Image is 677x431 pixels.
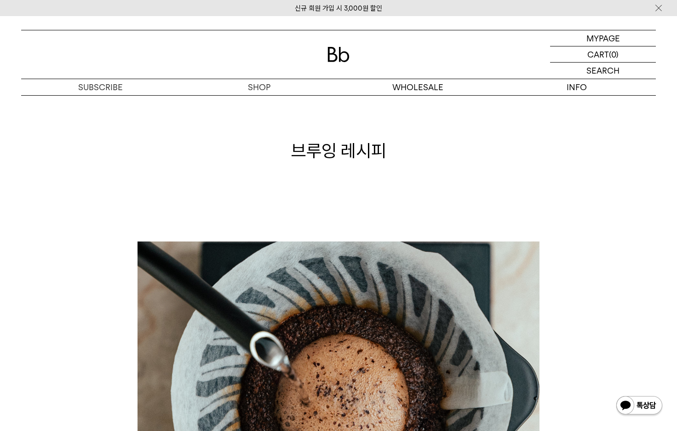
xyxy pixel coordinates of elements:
[21,79,180,95] a: SUBSCRIBE
[550,46,656,63] a: CART (0)
[497,79,656,95] p: INFO
[615,395,663,417] img: 카카오톡 채널 1:1 채팅 버튼
[609,46,619,62] p: (0)
[586,30,620,46] p: MYPAGE
[21,138,656,163] h1: 브루잉 레시피
[338,79,497,95] p: WHOLESALE
[587,46,609,62] p: CART
[180,79,338,95] a: SHOP
[295,4,382,12] a: 신규 회원 가입 시 3,000원 할인
[550,30,656,46] a: MYPAGE
[586,63,620,79] p: SEARCH
[327,47,350,62] img: 로고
